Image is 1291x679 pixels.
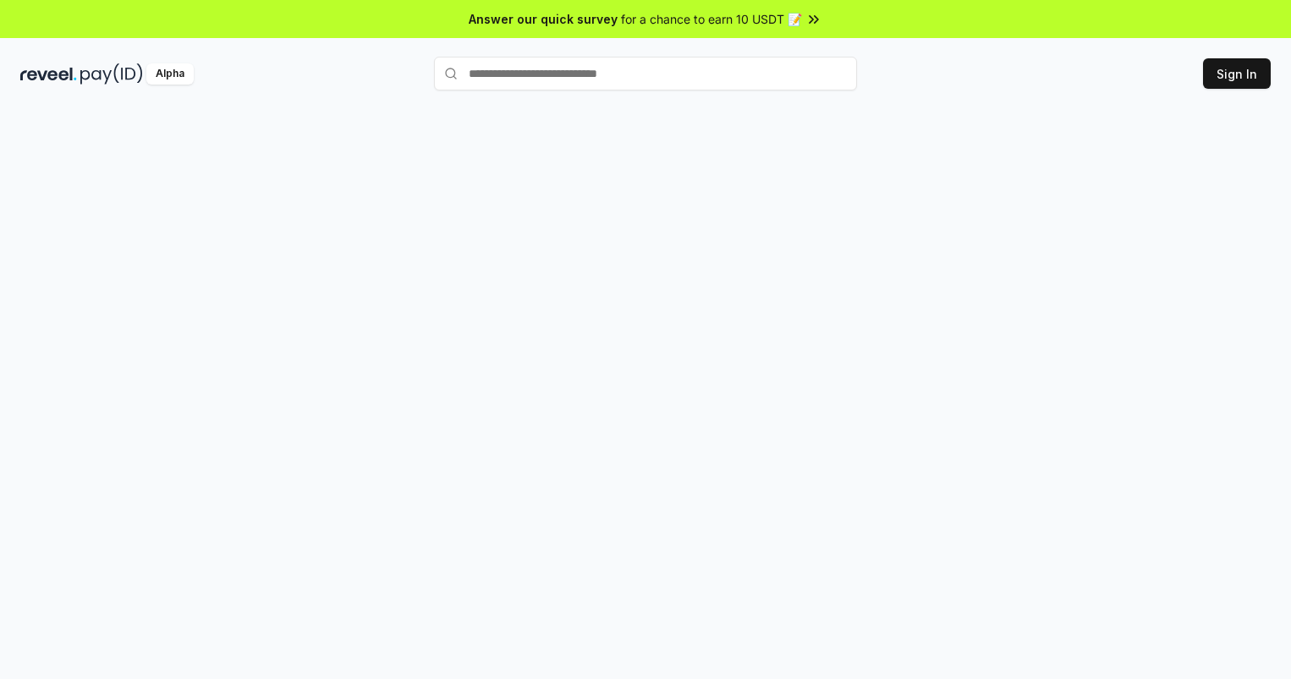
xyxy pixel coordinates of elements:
div: Alpha [146,63,194,85]
span: for a chance to earn 10 USDT 📝 [621,10,802,28]
img: pay_id [80,63,143,85]
span: Answer our quick survey [469,10,618,28]
button: Sign In [1203,58,1271,89]
img: reveel_dark [20,63,77,85]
